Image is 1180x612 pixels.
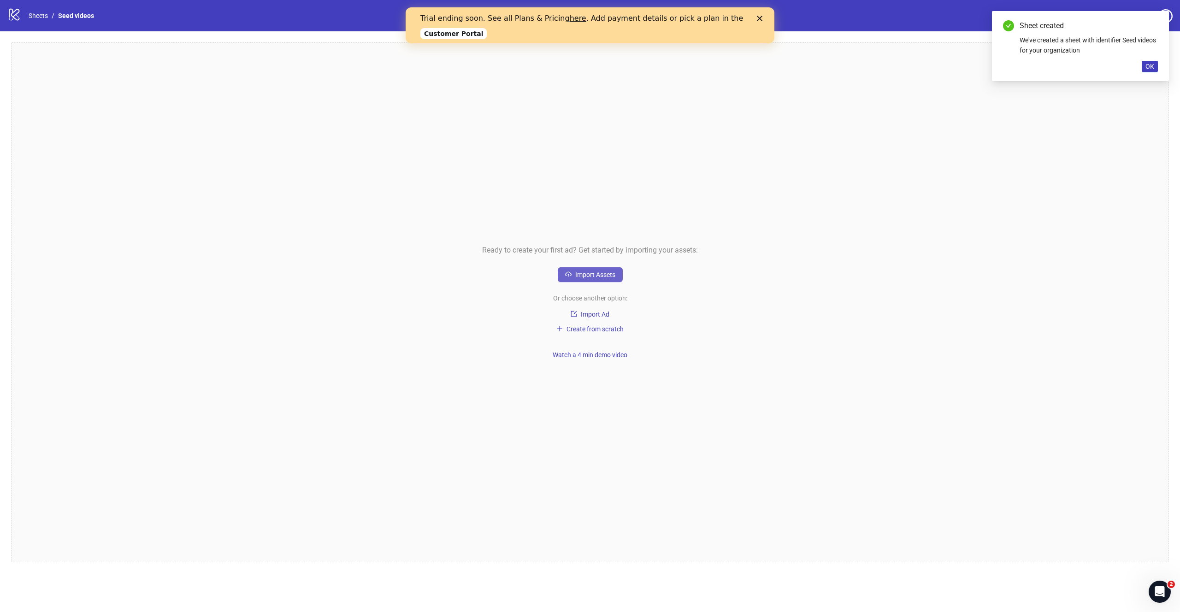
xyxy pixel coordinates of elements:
span: Import Assets [575,271,615,278]
a: Seed videos [56,11,96,21]
span: Create from scratch [566,325,624,333]
a: Close [1148,20,1158,30]
span: check-circle [1003,20,1014,31]
iframe: Intercom live chat [1149,581,1171,603]
button: Create from scratch [553,324,627,335]
span: OK [1145,63,1154,70]
button: Import Assets [558,267,623,282]
span: plus [556,325,563,332]
div: We've created a sheet with identifier Seed videos for your organization [1020,35,1158,55]
span: 2 [1168,581,1175,588]
span: cloud-upload [565,271,572,277]
span: Import Ad [581,311,609,318]
span: import [571,311,577,317]
span: Ready to create your first ad? Get started by importing your assets: [482,244,698,256]
span: question-circle [1159,9,1173,23]
button: Import Ad [558,309,622,320]
span: Watch a 4 min demo video [553,351,627,359]
a: Sheets [27,11,50,21]
a: Settings [1107,9,1155,24]
button: OK [1142,61,1158,72]
div: Sheet created [1020,20,1158,31]
li: / [52,11,54,21]
button: Watch a 4 min demo video [549,349,631,360]
span: Or choose another option: [553,293,627,303]
iframe: Intercom live chat banner [406,7,774,43]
